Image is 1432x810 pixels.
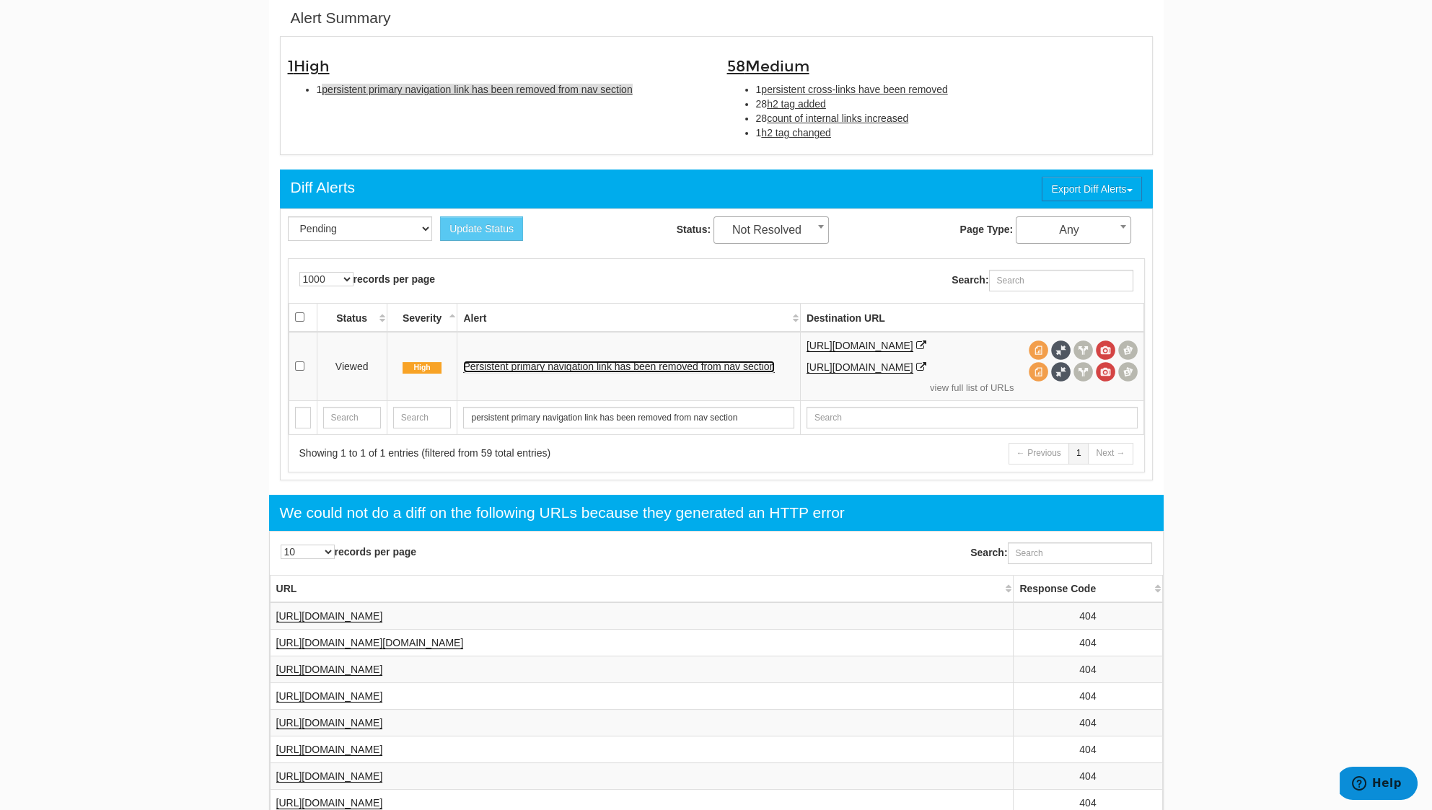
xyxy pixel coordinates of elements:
[288,57,330,76] span: 1
[807,382,1138,395] a: view full list of URLs
[1014,736,1162,762] td: 404
[952,270,1133,291] label: Search:
[959,224,1013,235] strong: Page Type:
[745,57,809,76] span: Medium
[1009,443,1069,464] a: ← Previous
[714,220,828,240] span: Not Resolved
[276,744,383,756] a: [URL][DOMAIN_NAME]
[1118,340,1138,360] span: Compare screenshots
[1014,629,1162,656] td: 404
[807,407,1138,428] input: Search
[1073,340,1093,360] span: View headers
[1096,362,1115,382] span: View screenshot
[280,502,845,524] div: We could not do a diff on the following URLs because they generated an HTTP error
[281,545,417,559] label: records per page
[727,57,809,76] span: 58
[800,303,1143,332] th: Destination URL
[1016,220,1130,240] span: Any
[767,113,908,124] span: count of internal links increased
[276,770,383,783] a: [URL][DOMAIN_NAME]
[756,97,1145,111] li: 28
[317,303,387,332] th: Status: activate to sort column ascending
[463,361,775,373] a: Persistent primary navigation link has been removed from nav section
[1096,340,1115,360] span: View screenshot
[1014,762,1162,789] td: 404
[393,407,452,428] input: Search
[1014,656,1162,682] td: 404
[387,303,457,332] th: Severity: activate to sort column descending
[299,446,698,460] div: Showing 1 to 1 of 1 entries (filtered from 59 total entries)
[761,84,947,95] span: persistent cross-links have been removed
[1051,340,1071,360] span: Full Source Diff
[276,797,383,809] a: [URL][DOMAIN_NAME]
[276,610,383,622] a: [URL][DOMAIN_NAME]
[463,407,794,428] input: Search
[1042,177,1141,201] button: Export Diff Alerts
[270,575,1014,602] th: URL: activate to sort column ascending
[323,407,381,428] input: Search
[322,84,632,95] span: persistent primary navigation link has been removed from nav section
[1118,362,1138,382] span: Compare screenshots
[294,57,330,76] span: High
[317,332,387,401] td: Viewed
[403,362,442,374] span: High
[295,407,311,428] input: Search
[756,111,1145,126] li: 28
[761,127,831,138] span: h2 tag changed
[1014,575,1162,602] th: Response Code: activate to sort column ascending
[299,272,436,286] label: records per page
[756,126,1145,140] li: 1
[1029,362,1048,382] span: View source
[1016,216,1131,244] span: Any
[1051,362,1071,382] span: Full Source Diff
[457,303,800,332] th: Alert: activate to sort column ascending
[756,82,1145,97] li: 1
[317,82,706,97] li: 1
[1073,362,1093,382] span: View headers
[1008,542,1152,564] input: Search:
[1068,443,1089,464] a: 1
[989,270,1133,291] input: Search:
[1014,682,1162,709] td: 404
[276,690,383,703] a: [URL][DOMAIN_NAME]
[1029,340,1048,360] span: View source
[291,177,355,198] div: Diff Alerts
[1340,767,1418,803] iframe: Opens a widget where you can find more information
[1088,443,1133,464] a: Next →
[440,216,523,241] button: Update Status
[807,361,913,374] a: [URL][DOMAIN_NAME]
[276,664,383,676] a: [URL][DOMAIN_NAME]
[1014,602,1162,630] td: 404
[767,98,826,110] span: h2 tag added
[1014,709,1162,736] td: 404
[276,717,383,729] a: [URL][DOMAIN_NAME]
[291,7,391,29] div: Alert Summary
[281,545,335,559] select: records per page
[807,340,913,352] a: [URL][DOMAIN_NAME]
[713,216,829,244] span: Not Resolved
[970,542,1151,564] label: Search:
[299,272,353,286] select: records per page
[677,224,711,235] strong: Status:
[276,637,464,649] a: [URL][DOMAIN_NAME][DOMAIN_NAME]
